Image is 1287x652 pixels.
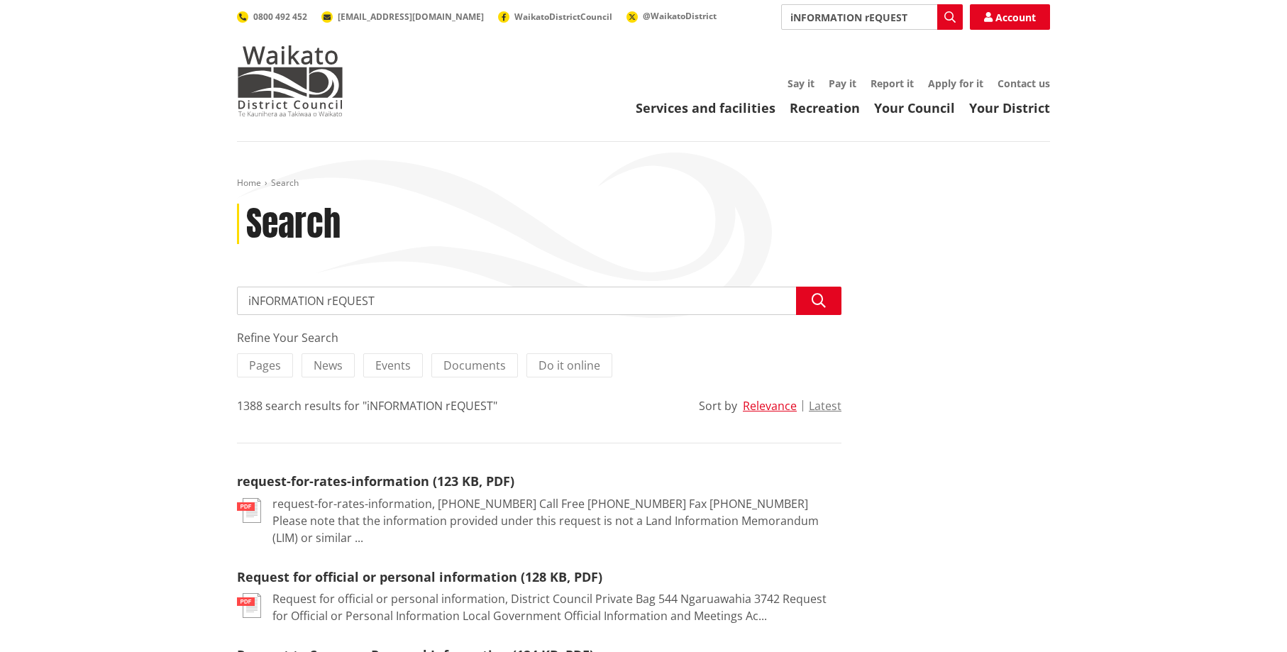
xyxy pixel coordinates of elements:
div: 1388 search results for "iNFORMATION rEQUEST" [237,397,497,414]
a: Account [970,4,1050,30]
span: [EMAIL_ADDRESS][DOMAIN_NAME] [338,11,484,23]
a: 0800 492 452 [237,11,307,23]
span: WaikatoDistrictCouncil [514,11,612,23]
a: [EMAIL_ADDRESS][DOMAIN_NAME] [321,11,484,23]
a: request-for-rates-information (123 KB, PDF) [237,473,514,490]
nav: breadcrumb [237,177,1050,189]
div: Sort by [699,397,737,414]
p: request-for-rates-information, [PHONE_NUMBER] Call Free [PHONE_NUMBER] Fax [PHONE_NUMBER] Please ... [272,495,841,546]
a: Contact us [998,77,1050,90]
input: Search input [781,4,963,30]
a: @WaikatoDistrict [626,10,717,22]
span: Pages [249,358,281,373]
a: Your Council [874,99,955,116]
img: document-pdf.svg [237,498,261,523]
a: Pay it [829,77,856,90]
a: WaikatoDistrictCouncil [498,11,612,23]
img: document-pdf.svg [237,593,261,618]
span: @WaikatoDistrict [643,10,717,22]
span: Do it online [538,358,600,373]
div: Refine Your Search [237,329,841,346]
button: Relevance [743,399,797,412]
img: Waikato District Council - Te Kaunihera aa Takiwaa o Waikato [237,45,343,116]
span: Documents [443,358,506,373]
a: Services and facilities [636,99,775,116]
a: Your District [969,99,1050,116]
a: Apply for it [928,77,983,90]
span: Search [271,177,299,189]
input: Search input [237,287,841,315]
button: Latest [809,399,841,412]
p: Request for official or personal information, District Council Private Bag 544 Ngaruawahia 3742 R... [272,590,841,624]
h1: Search [246,204,341,245]
a: Say it [788,77,814,90]
a: Recreation [790,99,860,116]
a: Report it [871,77,914,90]
a: Request for official or personal information (128 KB, PDF) [237,568,602,585]
a: Home [237,177,261,189]
span: News [314,358,343,373]
span: Events [375,358,411,373]
span: 0800 492 452 [253,11,307,23]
